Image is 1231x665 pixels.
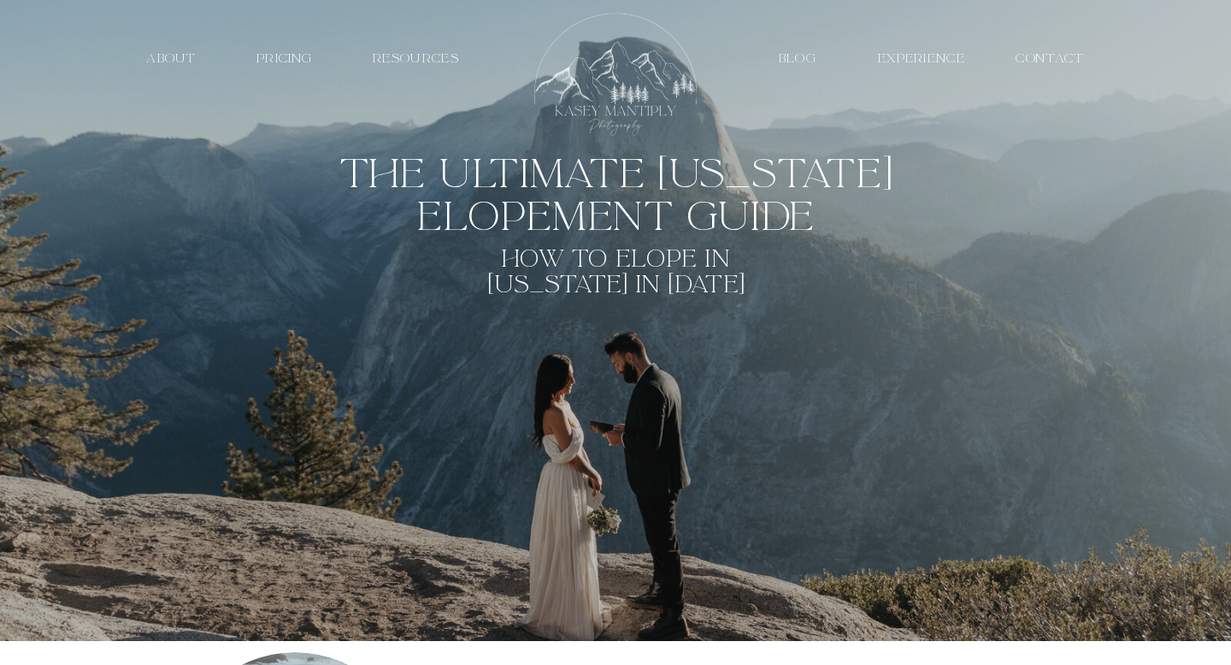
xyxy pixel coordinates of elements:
[132,50,211,67] a: about
[357,50,474,67] a: resources
[244,50,324,67] a: PRICING
[1009,50,1092,67] a: contact
[287,152,944,245] h1: The Ultimate [US_STATE] Elopement Guide
[437,246,795,302] h2: how to Elope in [US_STATE] in [DATE]
[769,50,827,67] a: Blog
[874,50,969,67] a: EXPERIENCE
